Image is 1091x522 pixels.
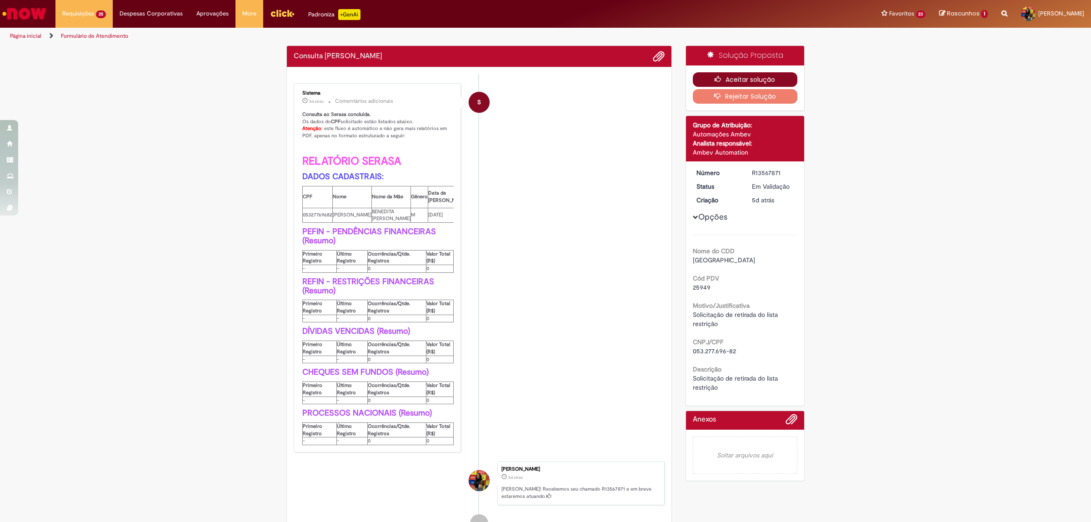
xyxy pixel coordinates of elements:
[302,111,454,445] p: Os dados do solicitado estão listados abaixo. : este fluxo é automático e não gera mais relatório...
[336,356,367,363] td: -
[367,265,426,273] td: 0
[336,341,367,356] th: Último Registro
[690,196,746,205] dt: Criação
[303,423,337,437] th: Primeiro Registro
[303,300,337,315] th: Primeiro Registro
[367,315,426,322] td: 0
[303,341,337,356] th: Primeiro Registro
[693,365,721,373] b: Descrição
[693,72,798,87] button: Aceitar solução
[302,154,401,168] b: RELATÓRIO SERASA
[372,208,411,222] td: BENEDITA [PERSON_NAME]
[508,475,523,480] span: 5d atrás
[426,315,454,322] td: 0
[10,32,41,40] a: Página inicial
[693,347,736,355] span: 053.277.696-82
[653,50,665,62] button: Adicionar anexos
[367,341,426,356] th: Ocorrências/Qtde. Registros
[120,9,183,18] span: Despesas Corporativas
[196,9,229,18] span: Aprovações
[302,125,321,132] font: Atenção
[303,356,337,363] td: -
[309,99,324,104] span: 5d atrás
[693,416,716,424] h2: Anexos
[786,413,797,430] button: Adicionar anexos
[690,182,746,191] dt: Status
[302,367,429,377] b: CHEQUES SEM FUNDOS (Resumo)
[336,437,367,445] td: -
[303,208,333,222] td: 05327769682
[62,9,94,18] span: Requisições
[693,148,798,157] div: Ambev Automation
[7,28,721,45] ul: Trilhas de página
[302,276,436,296] b: REFIN - RESTRIÇÕES FINANCEIRAS (Resumo)
[426,382,454,397] th: Valor Total (R$)
[367,382,426,397] th: Ocorrências/Qtde. Registros
[693,283,711,291] span: 25949
[426,341,454,356] th: Valor Total (R$)
[426,437,454,445] td: 0
[367,250,426,265] th: Ocorrências/Qtde. Registros
[308,9,360,20] div: Padroniza
[1,5,48,23] img: ServiceNow
[752,182,794,191] div: Em Validação
[303,397,337,404] td: -
[336,250,367,265] th: Último Registro
[693,139,798,148] div: Analista responsável:
[61,32,128,40] a: Formulário de Atendimento
[336,397,367,404] td: -
[303,250,337,265] th: Primeiro Registro
[426,265,454,273] td: 0
[469,470,490,491] div: Caroline Ramos De Oliveira Dos Santos
[303,437,337,445] td: -
[411,208,428,222] td: M
[752,196,774,204] time: 25/09/2025 16:34:41
[508,475,523,480] time: 25/09/2025 16:34:41
[338,9,360,20] p: +GenAi
[335,97,393,105] small: Comentários adicionais
[693,247,735,255] b: Nome do CDD
[303,265,337,273] td: -
[302,226,438,246] b: PEFIN - PENDÊNCIAS FINANCEIRAS (Resumo)
[428,186,467,208] th: Data de [PERSON_NAME]
[96,10,106,18] span: 25
[693,338,723,346] b: CNPJ/CPF
[939,10,988,18] a: Rascunhos
[303,315,337,322] td: -
[428,208,467,222] td: [DATE]
[477,91,481,113] span: S
[426,250,454,265] th: Valor Total (R$)
[752,196,794,205] div: 25/09/2025 16:34:41
[752,168,794,177] div: R13567871
[501,467,660,472] div: [PERSON_NAME]
[302,90,454,96] div: Sistema
[693,311,780,328] span: Solicitação de retirada do lista restrição
[270,6,295,20] img: click_logo_yellow_360x200.png
[693,301,750,310] b: Motivo/Justificativa
[501,486,660,500] p: [PERSON_NAME]! Recebemos seu chamado R13567871 e em breve estaremos atuando.
[336,265,367,273] td: -
[309,99,324,104] time: 25/09/2025 16:34:46
[367,423,426,437] th: Ocorrências/Qtde. Registros
[336,315,367,322] td: -
[693,256,755,264] span: [GEOGRAPHIC_DATA]
[686,46,805,65] div: Solução Proposta
[426,300,454,315] th: Valor Total (R$)
[426,423,454,437] th: Valor Total (R$)
[367,300,426,315] th: Ocorrências/Qtde. Registros
[693,120,798,130] div: Grupo de Atribuição:
[331,118,340,125] b: CPF
[889,9,914,18] span: Favoritos
[294,462,665,505] li: Caroline Ramos De Oliveira Dos Santos
[333,186,372,208] th: Nome
[693,130,798,139] div: Automações Ambev
[752,196,774,204] span: 5d atrás
[294,52,382,60] h2: Consulta Serasa Histórico de tíquete
[367,356,426,363] td: 0
[302,326,410,336] b: DÍVIDAS VENCIDAS (Resumo)
[333,208,372,222] td: [PERSON_NAME]
[693,89,798,104] button: Rejeitar Solução
[367,397,426,404] td: 0
[411,186,428,208] th: Gênero
[372,186,411,208] th: Nome da Mãe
